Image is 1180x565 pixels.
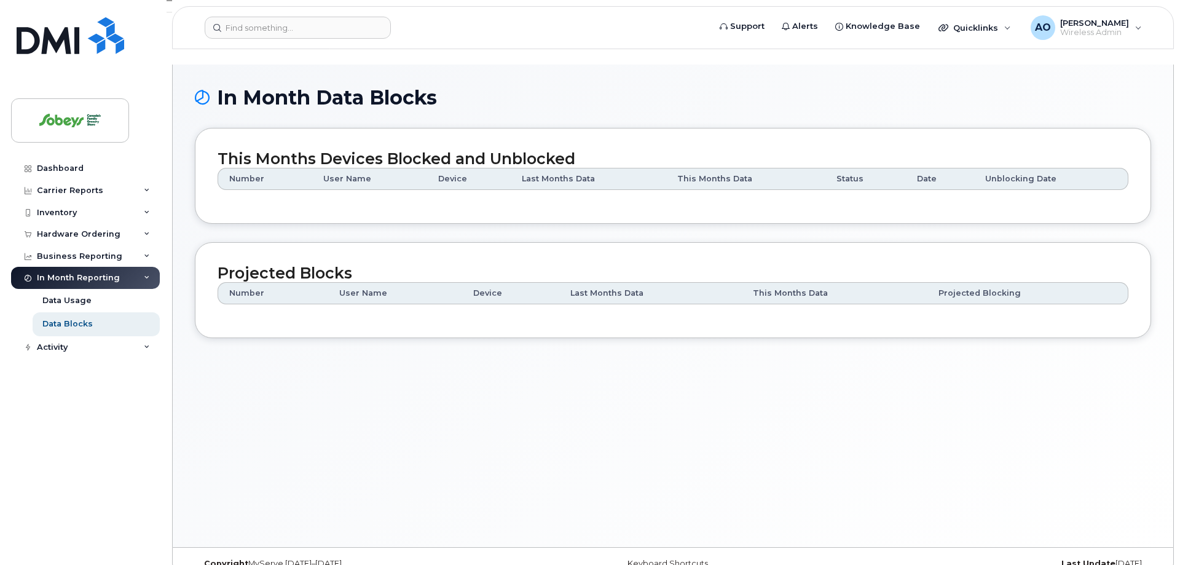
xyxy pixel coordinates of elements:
[825,168,906,190] th: Status
[218,282,328,304] th: Number
[218,265,1128,282] h2: Projected Blocks
[927,282,1128,304] th: Projected Blocking
[974,168,1128,190] th: Unblocking Date
[666,168,825,190] th: This Months Data
[511,168,667,190] th: Last Months Data
[195,87,1151,108] h1: In Month Data Blocks
[462,282,560,304] th: Device
[218,168,312,190] th: Number
[559,282,741,304] th: Last Months Data
[427,168,511,190] th: Device
[328,282,462,304] th: User Name
[742,282,927,304] th: This Months Data
[218,151,1128,168] h2: This Months Devices Blocked and Unblocked
[312,168,427,190] th: User Name
[906,168,974,190] th: Date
